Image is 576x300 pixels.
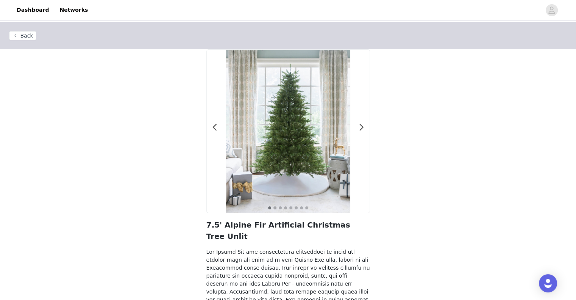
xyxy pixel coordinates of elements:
[268,206,272,210] button: 1
[226,50,350,213] img: King of Christmas 7.5' Alpine Fir Artificial Christmas Tree Unlit
[305,206,309,210] button: 8
[9,31,36,40] button: Back
[12,2,53,19] a: Dashboard
[539,274,557,292] div: Open Intercom Messenger
[548,4,555,16] div: avatar
[300,206,303,210] button: 7
[289,206,293,210] button: 5
[284,206,287,210] button: 4
[273,206,277,210] button: 2
[294,206,298,210] button: 6
[55,2,92,19] a: Networks
[206,219,370,242] h2: 7.5' Alpine Fir Artificial Christmas Tree Unlit
[278,206,282,210] button: 3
